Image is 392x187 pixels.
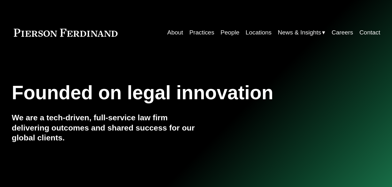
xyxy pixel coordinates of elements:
[189,27,214,39] a: Practices
[220,27,239,39] a: People
[332,27,353,39] a: Careers
[278,27,321,38] span: News & Insights
[359,27,380,39] a: Contact
[278,27,326,39] a: folder dropdown
[12,82,319,104] h1: Founded on legal innovation
[246,27,272,39] a: Locations
[167,27,183,39] a: About
[12,113,196,143] h4: We are a tech-driven, full-service law firm delivering outcomes and shared success for our global...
